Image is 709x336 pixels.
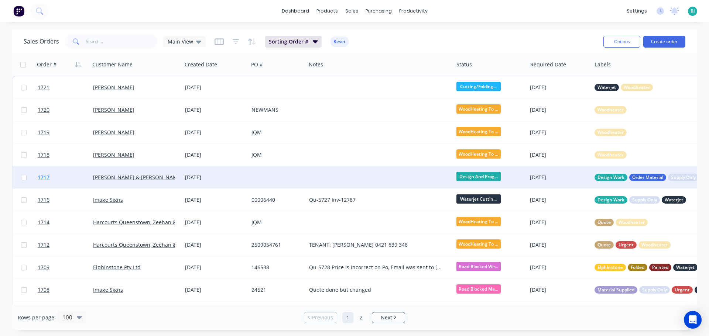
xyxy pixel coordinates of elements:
[38,264,49,271] span: 1709
[93,219,219,226] a: Harcourts Queenstown, Zeehan & [PERSON_NAME]
[595,219,648,226] button: QuoteWoodheater
[93,129,134,136] a: [PERSON_NAME]
[251,264,301,271] div: 146538
[185,129,246,136] div: [DATE]
[251,196,301,204] div: 00006440
[597,264,623,271] span: Elphinstone
[356,312,367,323] a: Page 2
[38,196,49,204] span: 1716
[530,219,589,226] div: [DATE]
[652,264,668,271] span: Painted
[456,61,472,68] div: Status
[456,262,501,271] span: Road Blocked We...
[38,286,49,294] span: 1708
[362,6,395,17] div: purchasing
[671,174,696,181] span: Supply Only
[372,314,405,321] a: Next page
[185,106,246,114] div: [DATE]
[93,106,134,113] a: [PERSON_NAME]
[631,264,644,271] span: Folded
[86,34,158,49] input: Search...
[381,314,392,321] span: Next
[309,286,443,294] div: Quote done but changed
[597,241,611,249] span: Quote
[251,219,301,226] div: JQM
[38,211,93,233] a: 1714
[456,104,501,114] span: WoodHeating To ...
[185,174,246,181] div: [DATE]
[38,99,93,121] a: 1720
[603,36,640,48] button: Options
[623,6,651,17] div: settings
[643,36,685,48] button: Create order
[38,174,49,181] span: 1717
[641,241,668,249] span: Woodheater
[309,241,443,249] div: TENANT: [PERSON_NAME] 0421 839 348
[269,38,308,45] span: Sorting: Order #
[456,82,501,91] span: Cutting/Folding...
[38,129,49,136] span: 1719
[24,38,59,45] h1: Sales Orders
[530,84,589,91] div: [DATE]
[93,264,141,271] a: Elphinstone Pty Ltd
[38,189,93,211] a: 1716
[456,239,501,249] span: WoodHeating To ...
[185,151,246,159] div: [DATE]
[632,196,657,204] span: Supply Only
[395,6,431,17] div: productivity
[456,172,501,181] span: Design And Prog...
[251,129,301,136] div: JQM
[38,256,93,278] a: 1709
[530,61,566,68] div: Required Date
[168,38,193,45] span: Main View
[38,234,93,256] a: 1712
[530,151,589,159] div: [DATE]
[595,61,611,68] div: Labels
[38,279,93,301] a: 1708
[595,106,627,114] button: Woodheater
[185,196,246,204] div: [DATE]
[93,151,134,158] a: [PERSON_NAME]
[691,8,695,14] span: BJ
[597,84,616,91] span: Waterjet
[38,151,49,159] span: 1718
[251,106,301,114] div: NEWMANS
[676,264,695,271] span: Waterjet
[93,84,134,91] a: [PERSON_NAME]
[530,241,589,249] div: [DATE]
[38,219,49,226] span: 1714
[456,194,501,204] span: Waterjet Cuttin...
[595,196,686,204] button: Design WorkSupply OnlyWaterjet
[309,196,443,204] div: Qu-5727 Inv-12787
[13,6,24,17] img: Factory
[301,312,408,323] ul: Pagination
[185,241,246,249] div: [DATE]
[38,84,49,91] span: 1721
[251,286,301,294] div: 24521
[330,37,349,47] button: Reset
[597,174,624,181] span: Design Work
[38,144,93,166] a: 1718
[185,84,246,91] div: [DATE]
[185,61,217,68] div: Created Date
[530,264,589,271] div: [DATE]
[530,106,589,114] div: [DATE]
[37,61,56,68] div: Order #
[619,241,634,249] span: Urgent
[456,284,501,294] span: Road Blocked Ma...
[304,314,337,321] a: Previous page
[597,196,624,204] span: Design Work
[665,196,683,204] span: Waterjet
[684,311,702,329] div: Open Intercom Messenger
[595,151,627,159] button: Woodheater
[309,61,323,68] div: Notes
[93,286,123,293] a: Image Signs
[38,166,93,188] a: 1717
[38,301,93,323] a: 1704
[642,286,667,294] span: Supply Only
[93,174,182,181] a: [PERSON_NAME] & [PERSON_NAME]
[595,84,653,91] button: WaterjetWoodheater
[530,196,589,204] div: [DATE]
[309,264,443,271] div: Qu-5728 Price is incorrect on Po, Email was sent to [GEOGRAPHIC_DATA] about this.
[312,314,333,321] span: Previous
